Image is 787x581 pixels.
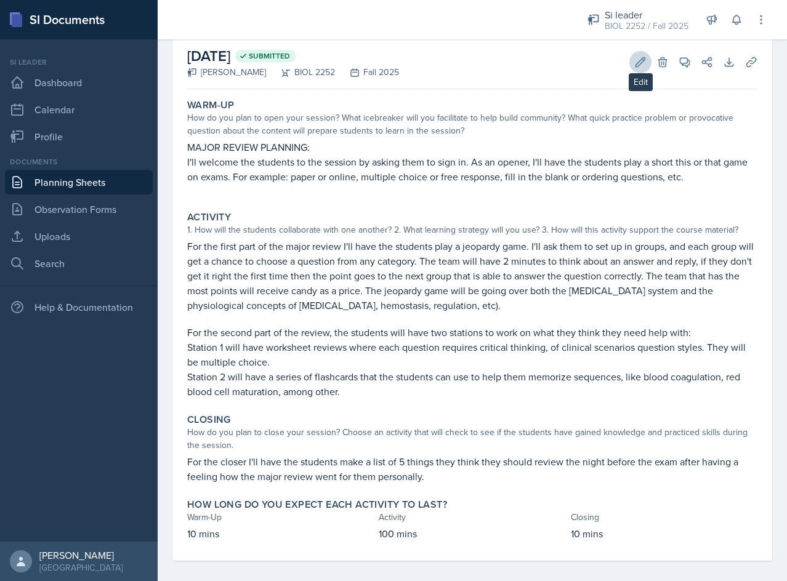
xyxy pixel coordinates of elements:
div: 1. How will the students collaborate with one another? 2. What learning strategy will you use? 3.... [187,223,757,236]
p: MAJOR REVIEW PLANNING: [187,140,757,154]
div: [GEOGRAPHIC_DATA] [39,561,123,574]
p: 100 mins [379,526,565,541]
div: Si leader [5,57,153,68]
p: 10 mins [187,526,374,541]
p: 10 mins [571,526,757,541]
div: Documents [5,156,153,167]
span: Submitted [249,51,290,61]
div: Closing [571,511,757,524]
label: How long do you expect each activity to last? [187,499,447,511]
div: BIOL 2252 [266,66,335,79]
div: Si leader [605,7,688,22]
div: How do you plan to open your session? What icebreaker will you facilitate to help build community... [187,111,757,137]
div: BIOL 2252 / Fall 2025 [605,20,688,33]
a: Observation Forms [5,197,153,222]
div: Help & Documentation [5,295,153,319]
a: Planning Sheets [5,170,153,194]
p: For the second part of the review, the students will have two stations to work on what they think... [187,325,757,340]
div: [PERSON_NAME] [187,66,266,79]
div: [PERSON_NAME] [39,549,123,561]
p: I'll welcome the students to the session by asking them to sign in. As an opener, I'll have the s... [187,154,757,184]
p: For the closer I'll have the students make a list of 5 things they think they should review the n... [187,454,757,484]
h2: [DATE] [187,45,399,67]
div: Warm-Up [187,511,374,524]
div: How do you plan to close your session? Choose an activity that will check to see if the students ... [187,426,757,452]
div: Activity [379,511,565,524]
a: Calendar [5,97,153,122]
p: Station 1 will have worksheet reviews where each question requires critical thinking, of clinical... [187,340,757,369]
label: Activity [187,211,231,223]
div: Fall 2025 [335,66,399,79]
a: Dashboard [5,70,153,95]
label: Closing [187,414,231,426]
a: Uploads [5,224,153,249]
p: For the first part of the major review I'll have the students play a jeopardy game. I'll ask them... [187,239,757,313]
button: Edit [629,51,652,73]
a: Search [5,251,153,276]
p: Station 2 will have a series of flashcards that the students can use to help them memorize sequen... [187,369,757,399]
label: Warm-Up [187,99,235,111]
a: Profile [5,124,153,149]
